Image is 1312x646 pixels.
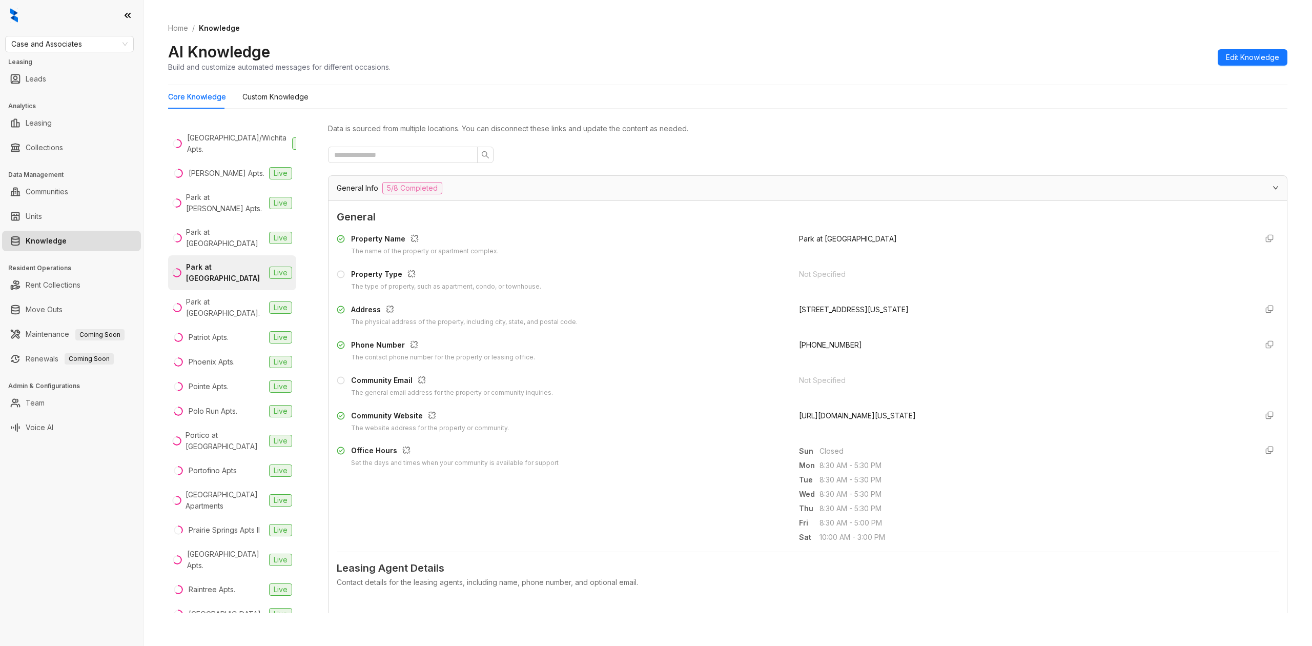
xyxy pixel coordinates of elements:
[65,353,114,365] span: Coming Soon
[242,91,309,103] div: Custom Knowledge
[187,132,288,155] div: [GEOGRAPHIC_DATA]/Wichita Apts.
[819,446,1249,457] span: Closed
[189,584,235,595] div: Raintree Apts.
[2,324,141,345] li: Maintenance
[799,532,819,543] span: Sat
[799,517,819,529] span: Fri
[189,381,229,392] div: Pointe Apts.
[269,405,292,417] span: Live
[11,36,128,52] span: Case and Associates
[189,524,260,536] div: Prairie Springs Apts II
[799,460,819,471] span: Mon
[351,247,499,256] div: The name of the property or apartment complex.
[26,275,80,295] a: Rent Collections
[269,331,292,344] span: Live
[168,91,226,103] div: Core Knowledge
[189,332,229,343] div: Patriot Apts.
[1273,185,1279,191] span: expanded
[2,181,141,202] li: Communities
[2,113,141,133] li: Leasing
[799,474,819,486] span: Tue
[819,517,1249,529] span: 8:30 AM - 5:00 PM
[186,489,265,512] div: [GEOGRAPHIC_DATA] Apartments
[269,465,292,477] span: Live
[351,445,559,458] div: Office Hours
[186,261,265,284] div: Park at [GEOGRAPHIC_DATA]
[269,494,292,507] span: Live
[2,275,141,295] li: Rent Collections
[8,102,143,111] h3: Analytics
[1218,49,1287,66] button: Edit Knowledge
[26,393,45,413] a: Team
[337,577,1279,588] div: Contact details for the leasing agents, including name, phone number, and optional email.
[8,170,143,179] h3: Data Management
[351,233,499,247] div: Property Name
[382,182,442,194] span: 5/8 Completed
[799,489,819,500] span: Wed
[351,353,535,362] div: The contact phone number for the property or leasing office.
[2,206,141,227] li: Units
[75,329,125,340] span: Coming Soon
[351,339,535,353] div: Phone Number
[2,231,141,251] li: Knowledge
[187,549,265,571] div: [GEOGRAPHIC_DATA] Apts.
[351,282,541,292] div: The type of property, such as apartment, condo, or townhouse.
[26,113,52,133] a: Leasing
[10,8,18,23] img: logo
[337,183,378,194] span: General Info
[799,375,1249,386] div: Not Specified
[2,299,141,320] li: Move Outs
[26,137,63,158] a: Collections
[2,393,141,413] li: Team
[819,460,1249,471] span: 8:30 AM - 5:30 PM
[819,474,1249,486] span: 8:30 AM - 5:30 PM
[2,349,141,369] li: Renewals
[26,69,46,89] a: Leads
[26,206,42,227] a: Units
[168,62,391,72] div: Build and customize automated messages for different occasions.
[189,406,237,417] div: Polo Run Apts.
[819,532,1249,543] span: 10:00 AM - 3:00 PM
[351,410,509,423] div: Community Website
[351,388,553,398] div: The general email address for the property or community inquiries.
[269,232,292,244] span: Live
[26,417,53,438] a: Voice AI
[26,231,67,251] a: Knowledge
[8,57,143,67] h3: Leasing
[481,151,489,159] span: search
[189,465,237,476] div: Portofino Apts
[26,181,68,202] a: Communities
[269,583,292,596] span: Live
[292,137,315,150] span: Live
[269,301,292,314] span: Live
[2,417,141,438] li: Voice AI
[168,42,270,62] h2: AI Knowledge
[269,524,292,536] span: Live
[269,267,292,279] span: Live
[186,430,265,452] div: Portico at [GEOGRAPHIC_DATA]
[189,356,235,368] div: Phoenix Apts.
[799,411,916,420] span: [URL][DOMAIN_NAME][US_STATE]
[166,23,190,34] a: Home
[8,381,143,391] h3: Admin & Configurations
[269,435,292,447] span: Live
[2,69,141,89] li: Leads
[1226,52,1279,63] span: Edit Knowledge
[799,446,819,457] span: Sun
[819,489,1249,500] span: 8:30 AM - 5:30 PM
[269,608,292,620] span: Live
[799,340,862,349] span: [PHONE_NUMBER]
[351,458,559,468] div: Set the days and times when your community is available for support
[269,356,292,368] span: Live
[799,304,1249,315] div: [STREET_ADDRESS][US_STATE]
[799,269,1249,280] div: Not Specified
[269,554,292,566] span: Live
[186,227,265,249] div: Park at [GEOGRAPHIC_DATA]
[351,423,509,433] div: The website address for the property or community.
[192,23,195,34] li: /
[328,123,1287,134] div: Data is sourced from multiple locations. You can disconnect these links and update the content as...
[799,503,819,514] span: Thu
[351,304,578,317] div: Address
[199,24,240,32] span: Knowledge
[26,299,63,320] a: Move Outs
